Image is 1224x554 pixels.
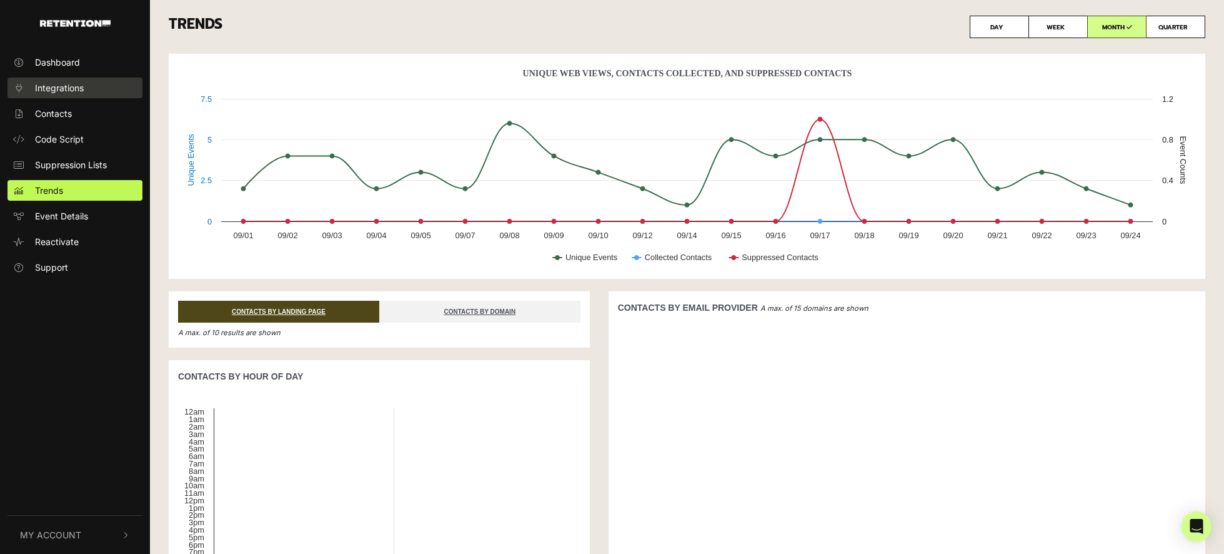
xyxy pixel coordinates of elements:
span: Trends [35,184,63,197]
text: 09/07 [455,231,475,240]
span: Code Script [35,133,84,146]
text: 0.4 [1162,176,1173,185]
a: Event Details [7,206,142,226]
a: CONTACTS BY LANDING PAGE [178,301,379,323]
text: 12am [184,407,204,416]
text: 7.5 [201,94,212,104]
span: Integrations [35,81,84,94]
text: 09/24 [1120,231,1140,240]
text: 2pm [189,510,204,520]
text: 5am [189,444,204,453]
text: Suppressed Contacts [742,253,818,262]
text: 0 [207,217,212,226]
text: 5 [207,135,212,144]
text: 10am [184,481,204,490]
text: 09/20 [943,231,963,240]
text: 1pm [189,503,204,513]
strong: CONTACTS BY HOUR OF DAY [178,371,303,381]
text: 9am [189,474,204,483]
div: Open Intercom Messenger [1182,511,1212,541]
text: 3am [189,430,204,439]
text: 09/01 [233,231,253,240]
a: Trends [7,180,142,201]
text: 0.8 [1162,135,1173,144]
em: A max. of 15 domains are shown [760,304,868,313]
svg: Unique Web Views, Contacts Collected, And Suppressed Contacts [178,63,1196,276]
text: 8am [189,466,204,476]
text: 09/14 [677,231,697,240]
label: WEEK [1028,16,1088,38]
text: 2am [189,422,204,431]
text: 4pm [189,525,204,535]
span: Reactivate [35,235,79,248]
text: 5pm [189,533,204,542]
h3: TRENDS [169,16,1205,38]
text: 3pm [189,518,204,527]
text: 1.2 [1162,94,1173,104]
label: QUARTER [1146,16,1205,38]
text: 12pm [184,496,204,505]
text: Unique Web Views, Contacts Collected, And Suppressed Contacts [523,69,852,78]
span: Support [35,261,68,274]
text: 09/04 [366,231,386,240]
span: Suppression Lists [35,158,107,171]
text: 0 [1162,217,1167,226]
text: 6am [189,451,204,461]
a: CONTACTS BY DOMAIN [379,301,580,323]
label: MONTH [1087,16,1147,38]
label: DAY [970,16,1029,38]
text: 09/08 [499,231,519,240]
text: 09/10 [588,231,608,240]
text: 09/18 [854,231,874,240]
text: 09/09 [544,231,564,240]
text: 09/16 [765,231,785,240]
text: 09/21 [987,231,1007,240]
text: Event Counts [1178,136,1188,184]
text: Unique Events [565,253,617,262]
text: Collected Contacts [645,253,712,262]
img: Retention.com [40,20,111,27]
a: Contacts [7,103,142,124]
text: 09/15 [721,231,741,240]
text: 1am [189,415,204,424]
span: Dashboard [35,56,80,69]
text: 09/05 [410,231,430,240]
a: Integrations [7,78,142,98]
text: 09/02 [277,231,297,240]
button: My Account [7,516,142,554]
text: 09/12 [632,231,652,240]
text: 09/17 [810,231,830,240]
text: Unique Events [186,134,196,186]
text: 6pm [189,540,204,550]
a: Support [7,257,142,278]
a: Suppression Lists [7,154,142,175]
em: A max. of 10 results are shown [178,328,281,337]
text: 09/22 [1032,231,1052,240]
text: 11am [184,488,204,498]
text: 09/19 [898,231,918,240]
text: 2.5 [201,176,212,185]
a: Code Script [7,129,142,149]
text: 7am [189,459,204,468]
text: 4am [189,437,204,446]
span: Event Details [35,209,88,223]
text: 09/03 [322,231,342,240]
a: Reactivate [7,231,142,252]
span: My Account [20,528,81,541]
strong: CONTACTS BY EMAIL PROVIDER [618,303,758,313]
span: Contacts [35,107,72,120]
a: Dashboard [7,52,142,73]
text: 09/23 [1076,231,1096,240]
